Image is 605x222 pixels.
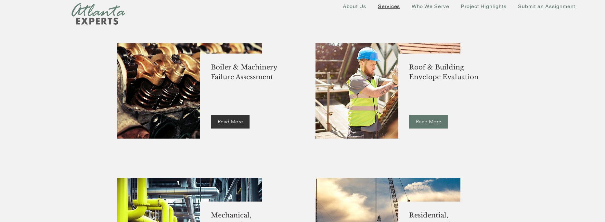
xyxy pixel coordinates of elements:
[412,3,449,9] span: Who We Serve
[416,118,441,125] span: Read More
[409,115,448,129] a: Read More
[518,3,575,9] span: Submit an Assignment
[461,3,506,9] span: Project Highlights
[211,115,250,129] a: Read More
[378,3,400,9] span: Services
[211,63,277,81] span: Boiler & Machinery Failure Assessment
[409,63,479,81] span: Roof & Building Envelope Evaluation
[343,3,366,9] span: About Us
[218,118,243,125] span: Read More
[71,3,125,25] img: New Logo Transparent Background_edited.png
